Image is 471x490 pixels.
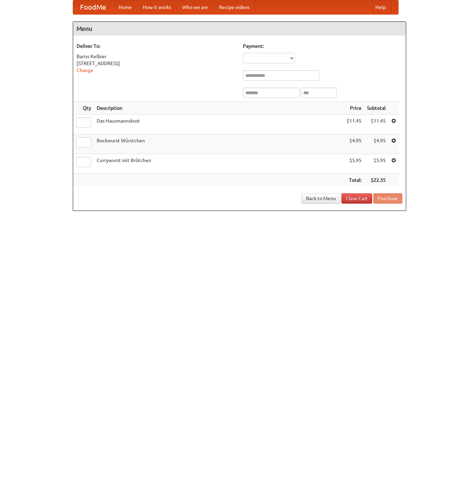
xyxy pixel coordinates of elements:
[364,115,389,134] td: $11.45
[113,0,137,14] a: Home
[77,43,236,50] h5: Deliver To:
[94,115,344,134] td: Das Hausmannskost
[364,102,389,115] th: Subtotal
[243,43,402,50] h5: Payment:
[77,60,236,67] div: [STREET_ADDRESS]
[344,174,364,187] th: Total:
[77,53,236,60] div: Bariss Kelbier
[364,154,389,174] td: $5.95
[213,0,255,14] a: Recipe videos
[373,193,402,204] button: Purchase
[344,102,364,115] th: Price
[94,154,344,174] td: Currywurst mit Brötchen
[177,0,213,14] a: Who we are
[77,68,93,73] a: Change
[344,134,364,154] td: $4.95
[94,134,344,154] td: Bockwurst Würstchen
[364,134,389,154] td: $4.95
[73,0,113,14] a: FoodMe
[137,0,177,14] a: How it works
[94,102,344,115] th: Description
[341,193,372,204] a: Clear Cart
[344,115,364,134] td: $11.45
[73,22,406,36] h4: Menu
[344,154,364,174] td: $5.95
[73,102,94,115] th: Qty
[370,0,391,14] a: Help
[364,174,389,187] th: $22.35
[302,193,340,204] a: Back to Menu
